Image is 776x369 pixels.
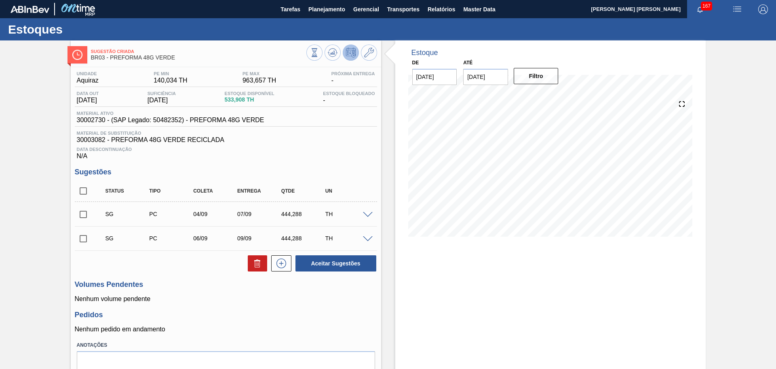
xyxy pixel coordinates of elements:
div: 06/09/2025 [191,235,240,242]
span: Master Data [463,4,495,14]
span: 963,657 TH [242,77,276,84]
div: UN [323,188,372,194]
h3: Sugestões [75,168,377,176]
span: Sugestão Criada [91,49,306,54]
span: [DATE] [148,97,176,104]
div: 444,288 [279,211,328,217]
div: Coleta [191,188,240,194]
label: Anotações [77,339,375,351]
p: Nenhum pedido em andamento [75,326,377,333]
div: Pedido de Compra [147,211,196,217]
div: Qtde [279,188,328,194]
div: Sugestão Criada [103,211,152,217]
div: Sugestão Criada [103,235,152,242]
div: - [329,71,377,84]
span: 30002730 - (SAP Legado: 50482352) - PREFORMA 48G VERDE [77,117,264,124]
img: Ícone [72,50,82,60]
span: [DATE] [77,97,99,104]
h3: Pedidos [75,311,377,319]
div: 04/09/2025 [191,211,240,217]
div: Aceitar Sugestões [291,254,377,272]
h3: Volumes Pendentes [75,280,377,289]
div: - [321,91,377,104]
span: PE MAX [242,71,276,76]
div: TH [323,211,372,217]
span: PE MIN [154,71,187,76]
div: N/A [75,144,377,160]
img: TNhmsLtSVTkK8tSr43FrP2fwEKptu5GPRR3wAAAABJRU5ErkJggg== [11,6,49,13]
span: Tarefas [280,4,300,14]
span: Estoque Bloqueado [323,91,375,96]
div: 444,288 [279,235,328,242]
span: Estoque Disponível [225,91,274,96]
button: Desprogramar Estoque [343,45,359,61]
input: dd/mm/yyyy [412,69,457,85]
span: Data out [77,91,99,96]
button: Aceitar Sugestões [295,255,376,271]
span: Próxima Entrega [331,71,375,76]
span: 167 [701,2,712,11]
button: Ir ao Master Data / Geral [361,45,377,61]
span: Material de Substituição [77,131,375,136]
span: Data Descontinuação [77,147,375,152]
span: Transportes [387,4,420,14]
div: 09/09/2025 [235,235,284,242]
span: Aquiraz [77,77,99,84]
button: Filtro [514,68,559,84]
img: Logout [758,4,768,14]
div: Estoque [411,49,438,57]
span: Planejamento [308,4,345,14]
div: Nova sugestão [267,255,291,271]
h1: Estoques [8,25,152,34]
input: dd/mm/yyyy [463,69,508,85]
span: Relatórios [428,4,455,14]
img: userActions [732,4,742,14]
span: Suficiência [148,91,176,96]
div: Pedido de Compra [147,235,196,242]
span: Material ativo [77,111,264,116]
span: Gerencial [353,4,379,14]
div: Status [103,188,152,194]
button: Notificações [687,4,713,15]
button: Visão Geral dos Estoques [306,45,323,61]
span: 140,034 TH [154,77,187,84]
div: Entrega [235,188,284,194]
label: Até [463,60,472,66]
label: De [412,60,419,66]
p: Nenhum volume pendente [75,295,377,303]
button: Atualizar Gráfico [325,45,341,61]
span: 30003082 - PREFORMA 48G VERDE RECICLADA [77,136,375,144]
span: BR03 - PREFORMA 48G VERDE [91,55,306,61]
div: TH [323,235,372,242]
span: Unidade [77,71,99,76]
div: Tipo [147,188,196,194]
div: Excluir Sugestões [244,255,267,271]
span: 533,908 TH [225,97,274,103]
div: 07/09/2025 [235,211,284,217]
